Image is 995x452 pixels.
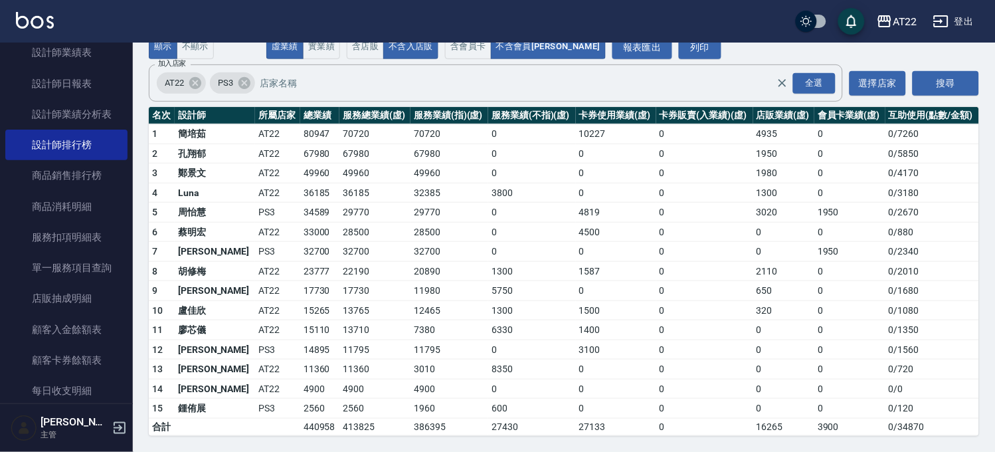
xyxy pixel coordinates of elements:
button: 搜尋 [913,71,979,96]
td: 0 [814,183,885,203]
td: 0 [656,340,753,360]
td: 0 [656,144,753,164]
span: 5 [152,207,157,217]
td: 4819 [576,203,656,223]
td: 11360 [339,360,410,380]
th: 卡券販賣(入業績)(虛) [656,107,753,124]
button: 報表匯出 [612,35,672,60]
td: 0 [814,261,885,281]
span: 13 [152,364,163,374]
td: 10227 [576,124,656,144]
td: 0 [814,164,885,183]
td: 鄭景文 [175,164,255,183]
span: 6 [152,227,157,237]
td: 67980 [300,144,340,164]
td: 1500 [576,300,656,320]
a: 商品消耗明細 [5,191,128,222]
table: a dense table [149,107,979,436]
th: 服務業績(指)(虛) [410,107,488,124]
td: 0 [656,379,753,399]
td: 17730 [339,281,410,301]
a: 設計師業績分析表 [5,99,128,130]
button: 含店販 [347,34,384,60]
td: 0 [753,320,814,340]
h5: [PERSON_NAME] [41,415,108,429]
td: 盧佳欣 [175,300,255,320]
button: save [838,8,865,35]
td: 0 [753,379,814,399]
td: 3100 [576,340,656,360]
td: 0 [656,418,753,435]
td: 320 [753,300,814,320]
td: 3010 [410,360,488,380]
td: 386395 [410,418,488,435]
td: 鍾侑展 [175,399,255,419]
td: 0 [576,360,656,380]
td: 0 [814,320,885,340]
label: 加入店家 [158,58,186,68]
td: 28500 [410,222,488,242]
div: PS3 [210,72,255,94]
td: 32700 [339,242,410,262]
td: 413825 [339,418,410,435]
td: 0 [656,242,753,262]
td: 600 [488,399,575,419]
td: 0 / 2670 [885,203,979,223]
td: PS3 [255,203,300,223]
div: 全選 [793,73,836,94]
td: 32700 [300,242,340,262]
th: 卡券使用業績(虛) [576,107,656,124]
img: Logo [16,12,54,29]
td: 29770 [339,203,410,223]
td: 蔡明宏 [175,222,255,242]
td: 0 [488,124,575,144]
td: 1300 [753,183,814,203]
td: 0 [814,340,885,360]
span: 3 [152,168,157,178]
td: 28500 [339,222,410,242]
div: AT22 [157,72,206,94]
td: 0 [488,242,575,262]
td: 1400 [576,320,656,340]
td: 0 [576,379,656,399]
th: 名次 [149,107,175,124]
span: 11 [152,324,163,335]
td: 0 / 2010 [885,261,979,281]
td: 12465 [410,300,488,320]
span: 8 [152,266,157,277]
button: 列印 [679,35,721,60]
td: 0 [814,222,885,242]
span: PS3 [210,76,241,90]
a: 單一服務項目查詢 [5,253,128,283]
td: 0 [488,379,575,399]
td: 0 [656,164,753,183]
a: 設計師日報表 [5,68,128,99]
td: 11980 [410,281,488,301]
td: 0 / 7260 [885,124,979,144]
a: 設計師排行榜 [5,130,128,160]
td: 32700 [410,242,488,262]
td: 0 / 880 [885,222,979,242]
td: 0 [488,203,575,223]
td: AT22 [255,124,300,144]
td: 440958 [300,418,340,435]
td: Luna [175,183,255,203]
td: 0 [656,399,753,419]
span: 4 [152,187,157,198]
td: 0 / 4170 [885,164,979,183]
td: 4500 [576,222,656,242]
td: 0 [488,144,575,164]
td: 27133 [576,418,656,435]
td: 胡修梅 [175,261,255,281]
td: 1980 [753,164,814,183]
td: 1587 [576,261,656,281]
td: 0 [814,144,885,164]
td: 0 [656,261,753,281]
td: 0 [488,340,575,360]
input: 店家名稱 [257,72,800,95]
span: 1 [152,128,157,139]
td: 80947 [300,124,340,144]
td: 0 [656,281,753,301]
td: PS3 [255,399,300,419]
td: 0 / 2340 [885,242,979,262]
